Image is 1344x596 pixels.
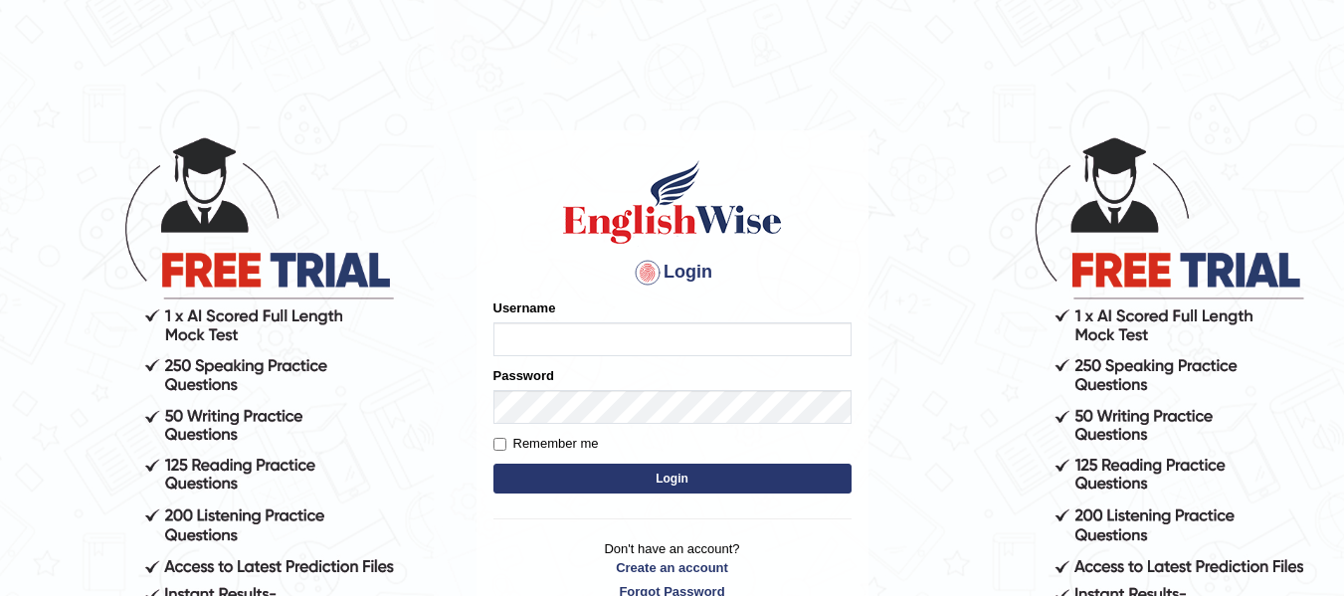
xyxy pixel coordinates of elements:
img: Logo of English Wise sign in for intelligent practice with AI [559,157,786,247]
button: Login [493,464,852,494]
a: Create an account [493,558,852,577]
label: Username [493,298,556,317]
label: Password [493,366,554,385]
h4: Login [493,257,852,289]
label: Remember me [493,434,599,454]
input: Remember me [493,438,506,451]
